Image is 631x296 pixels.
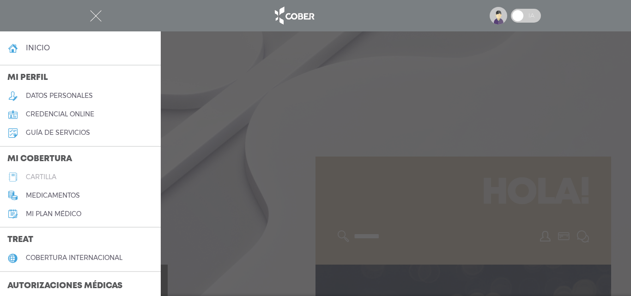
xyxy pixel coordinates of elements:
h5: medicamentos [26,192,80,199]
img: logo_cober_home-white.png [270,5,318,27]
h5: cobertura internacional [26,254,122,262]
h5: Mi plan médico [26,210,81,218]
h5: datos personales [26,92,93,100]
img: Cober_menu-close-white.svg [90,10,102,22]
img: profile-placeholder.svg [490,7,507,24]
h5: credencial online [26,110,94,118]
h5: guía de servicios [26,129,90,137]
h5: cartilla [26,173,56,181]
h4: inicio [26,43,50,52]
